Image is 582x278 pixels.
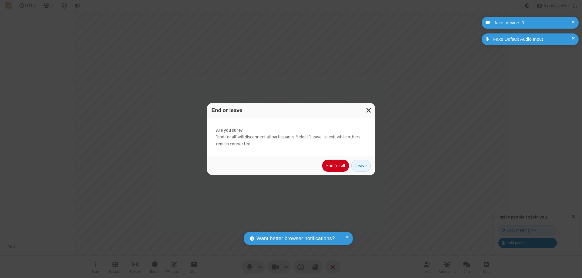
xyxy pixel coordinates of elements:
[212,107,371,113] h3: End or leave
[493,19,574,26] div: fake_device_0
[363,103,375,118] button: Close modal
[491,36,574,43] div: Fake Default Audio Input
[256,235,335,242] span: Want better browser notifications?
[351,160,371,172] button: Leave
[216,127,366,134] strong: Are you sure?
[207,118,375,157] div: 'End for all' will disconnect all participants. Select 'Leave' to exit while others remain connec...
[322,160,349,172] button: End for all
